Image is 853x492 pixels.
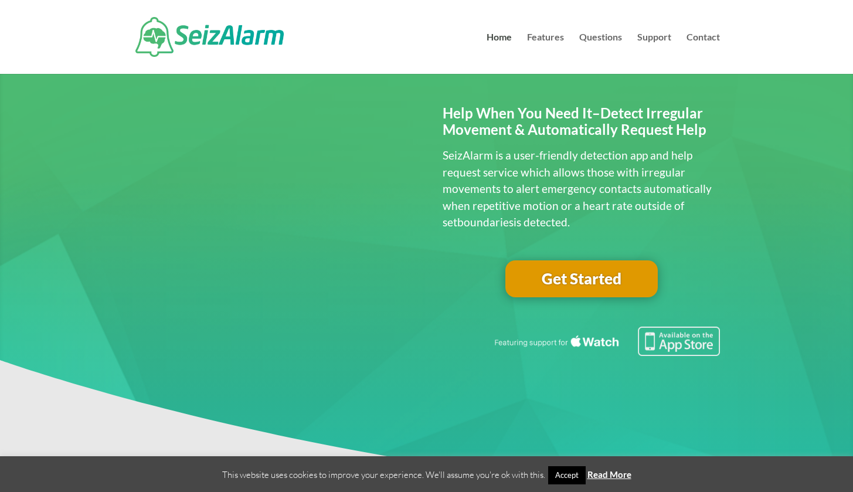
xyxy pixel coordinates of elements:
span: This website uses cookies to improve your experience. We'll assume you're ok with this. [222,469,631,480]
a: Questions [579,33,622,74]
img: SeizAlarm [135,17,284,57]
p: SeizAlarm is a user-friendly detection app and help request service which allows those with irreg... [443,147,720,231]
a: Support [637,33,671,74]
a: Accept [548,466,586,484]
a: Get Started [505,260,658,298]
a: Features [527,33,564,74]
h2: Help When You Need It–Detect Irregular Movement & Automatically Request Help [443,105,720,145]
span: boundaries [457,215,514,229]
a: Home [487,33,512,74]
a: Featuring seizure detection support for the Apple Watch [492,345,720,358]
a: Read More [587,469,631,480]
img: Seizure detection available in the Apple App Store. [492,327,720,356]
iframe: Help widget launcher [749,446,840,479]
a: Contact [687,33,720,74]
